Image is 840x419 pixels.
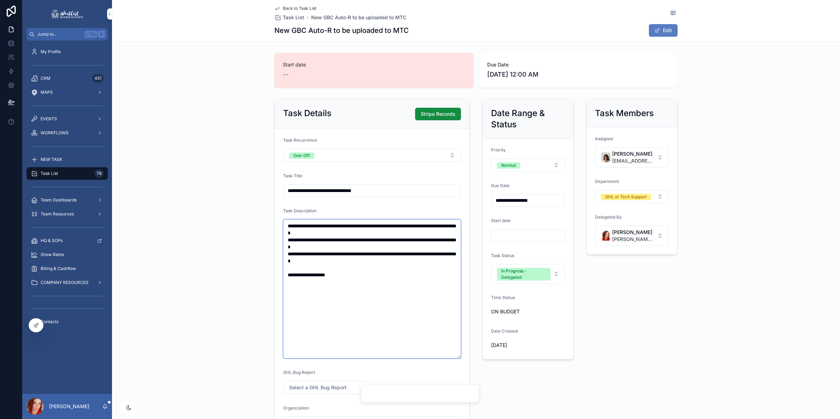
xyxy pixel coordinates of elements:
[283,61,465,68] span: Start date
[491,147,506,152] span: Priority
[27,248,108,261] a: Show Rates
[595,226,669,246] button: Select Button
[283,370,315,375] span: GHL Bug Report
[293,152,310,159] div: One-Off
[41,49,61,55] span: My Profile
[491,108,565,130] h2: Date Range & Status
[41,90,53,95] span: MAPS
[612,236,654,243] span: [PERSON_NAME][EMAIL_ADDRESS][DOMAIN_NAME]
[595,136,613,141] span: Assignee
[27,45,108,58] a: My Profile
[415,108,461,120] button: Stripe Records
[27,315,108,328] a: Contacts
[491,295,515,300] span: Time Status
[41,238,63,243] span: HQ & SOPs
[421,111,455,118] span: Stripe Records
[595,147,669,168] button: Select Button
[289,384,346,391] span: Select a GHL Bug Report
[491,342,565,349] span: [DATE]
[491,253,514,258] span: Task Status
[27,167,108,180] a: Task List78
[41,76,50,81] span: CRM
[612,150,654,157] span: [PERSON_NAME]
[27,276,108,289] a: COMPANY RESOURCES
[595,179,619,184] span: Department
[41,280,89,285] span: COMPANY RESOURCES
[274,26,409,35] h1: New GBC Auto-R to be uploaded to MTC
[50,8,84,20] img: App logo
[41,130,69,136] span: WORKFLOWS
[595,108,654,119] h2: Task Members
[41,319,58,325] span: Contacts
[491,308,565,315] span: ON BUDGET
[41,116,57,122] span: EVENTS
[487,61,669,68] span: Due Date
[283,208,316,213] span: Task Description
[27,127,108,139] a: WORKFLOWS
[595,190,669,203] button: Select Button
[99,31,104,37] span: K
[92,74,104,83] div: 451
[491,218,511,223] span: Start date
[37,31,82,37] span: Jump to...
[612,157,654,164] span: [EMAIL_ADDRESS][DOMAIN_NAME]
[27,28,108,41] button: Jump to...CtrlK
[94,169,104,178] div: 78
[41,197,77,203] span: Team Dashboards
[649,24,678,37] button: Edit
[27,234,108,247] a: HQ & SOPs
[283,6,316,11] span: Back to Task List
[501,268,546,280] div: In Progress - Delegated
[605,194,647,200] div: GHL or Tech Support
[283,70,288,79] span: --
[491,264,565,284] button: Select Button
[85,31,97,38] span: Ctrl
[491,328,518,334] span: Date Created
[274,14,304,21] a: Task List
[27,86,108,99] a: MAPS
[601,193,651,200] button: Unselect GHL_OR_TECH_SUPPORT
[501,162,516,169] div: Normal
[22,41,112,337] div: scrollable content
[283,14,304,21] span: Task List
[491,183,510,188] span: Due Date
[491,158,565,172] button: Select Button
[27,153,108,166] a: NEW TASK
[41,252,64,257] span: Show Rates
[487,70,669,79] span: [DATE] 12:00 AM
[311,14,406,21] a: New GBC Auto-R to be uploaded to MTC
[49,403,89,410] p: [PERSON_NAME]
[283,149,461,162] button: Select Button
[283,173,302,178] span: Task Title
[283,381,461,394] button: Select Button
[283,108,331,119] h2: Task Details
[41,266,76,271] span: Billing & Cashflow
[274,6,316,11] a: Back to Task List
[283,405,309,411] span: Organization
[41,157,62,162] span: NEW TASK
[41,211,74,217] span: Team Resources
[27,72,108,85] a: CRM451
[497,162,520,169] button: Unselect NORMAL
[27,113,108,125] a: EVENTS
[41,171,58,176] span: Task List
[27,208,108,220] a: Team Resources
[27,262,108,275] a: Billing & Cashflow
[27,194,108,206] a: Team Dashboards
[283,137,317,143] span: Task Recurrence
[612,229,654,236] span: [PERSON_NAME]
[595,214,622,220] span: Delegated By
